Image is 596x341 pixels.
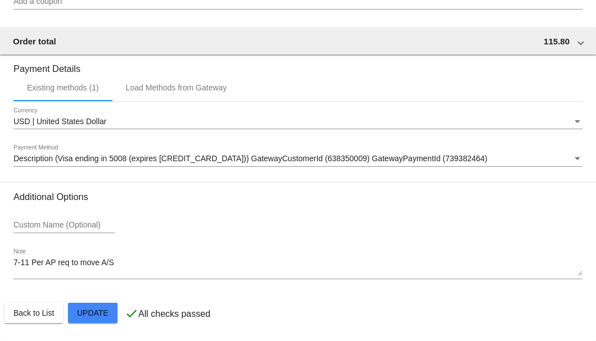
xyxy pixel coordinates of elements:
button: Back to List [4,303,63,323]
span: Description (Visa ending in 5008 (expires [CREDIT_CARD_DATA])) GatewayCustomerId (638350009) Gate... [13,154,487,163]
mat-icon: check [125,307,138,320]
mat-select: Currency [13,117,583,126]
div: Existing methods (1) [27,83,99,92]
div: Load Methods from Gateway [126,83,227,92]
h3: Payment Details [13,55,583,74]
p: All checks passed [138,309,210,319]
h3: Additional Options [13,192,583,202]
span: 115.80 [544,37,570,46]
mat-select: Payment Method [13,154,583,163]
span: Back to List [13,308,54,317]
input: Custom Name (Optional) [13,221,115,230]
button: Update [68,303,118,323]
span: Order total [13,37,56,46]
span: USD | United States Dollar [13,117,106,126]
span: Update [77,308,109,317]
